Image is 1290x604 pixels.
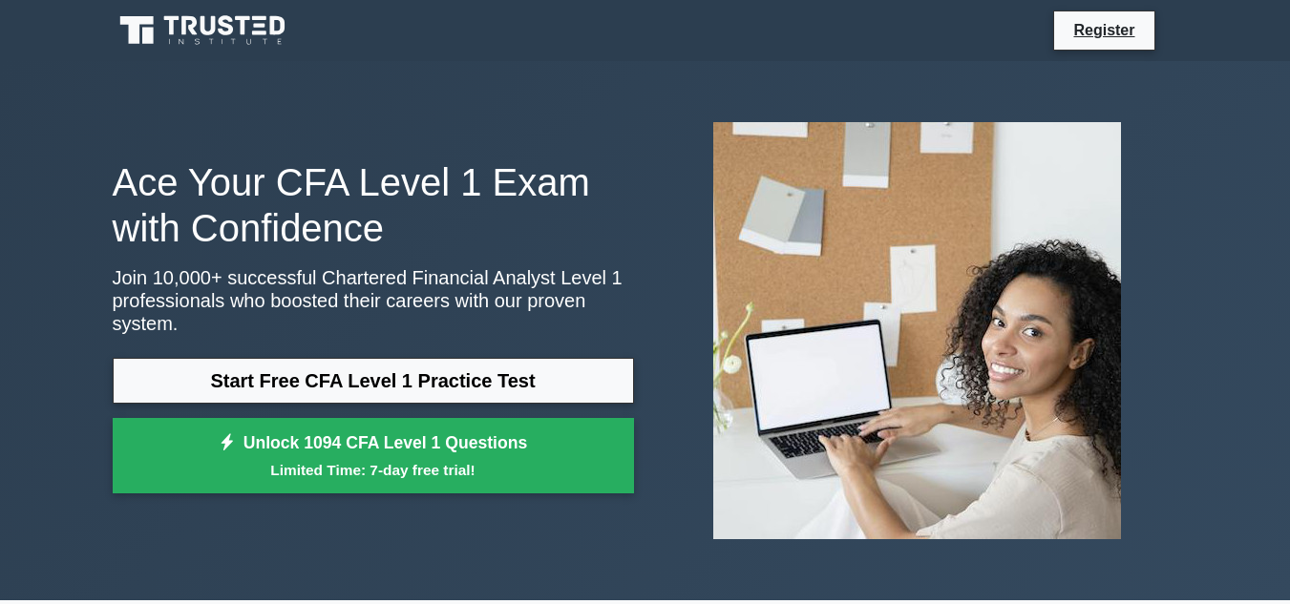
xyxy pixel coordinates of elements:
[113,418,634,494] a: Unlock 1094 CFA Level 1 QuestionsLimited Time: 7-day free trial!
[137,459,610,481] small: Limited Time: 7-day free trial!
[113,266,634,335] p: Join 10,000+ successful Chartered Financial Analyst Level 1 professionals who boosted their caree...
[113,358,634,404] a: Start Free CFA Level 1 Practice Test
[113,159,634,251] h1: Ace Your CFA Level 1 Exam with Confidence
[1062,18,1146,42] a: Register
